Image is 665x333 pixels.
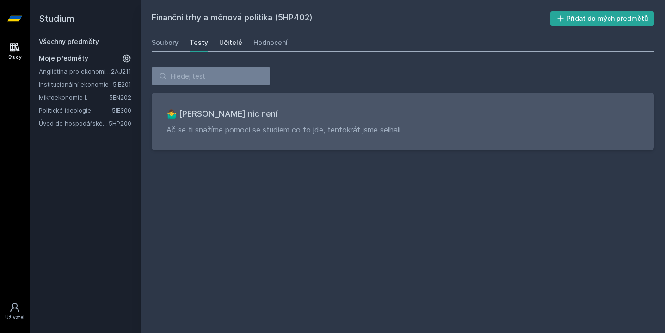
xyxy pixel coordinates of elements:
[8,54,22,61] div: Study
[109,119,131,127] a: 5HP200
[112,107,131,114] a: 5IE300
[152,33,179,52] a: Soubory
[111,68,131,75] a: 2AJ211
[39,93,109,102] a: Mikroekonomie I.
[253,38,288,47] div: Hodnocení
[166,107,639,120] h3: 🤷‍♂️ [PERSON_NAME] nic není
[219,38,242,47] div: Učitelé
[113,81,131,88] a: 5IE201
[39,67,111,76] a: Angličtina pro ekonomická studia 1 (B2/C1)
[39,38,99,45] a: Všechny předměty
[253,33,288,52] a: Hodnocení
[152,67,270,85] input: Hledej test
[550,11,654,26] button: Přidat do mých předmětů
[152,38,179,47] div: Soubory
[39,54,88,63] span: Moje předměty
[39,119,109,128] a: Úvod do hospodářské a sociální politiky
[219,33,242,52] a: Učitelé
[190,38,208,47] div: Testy
[39,80,113,89] a: Institucionální ekonomie
[5,314,25,321] div: Uživatel
[109,94,131,101] a: 5EN202
[190,33,208,52] a: Testy
[166,124,639,135] p: Ač se ti snažíme pomoci se studiem co to jde, tentokrát jsme selhali.
[2,297,28,326] a: Uživatel
[2,37,28,65] a: Study
[39,106,112,115] a: Politické ideologie
[152,11,550,26] h2: Finanční trhy a měnová politika (5HP402)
